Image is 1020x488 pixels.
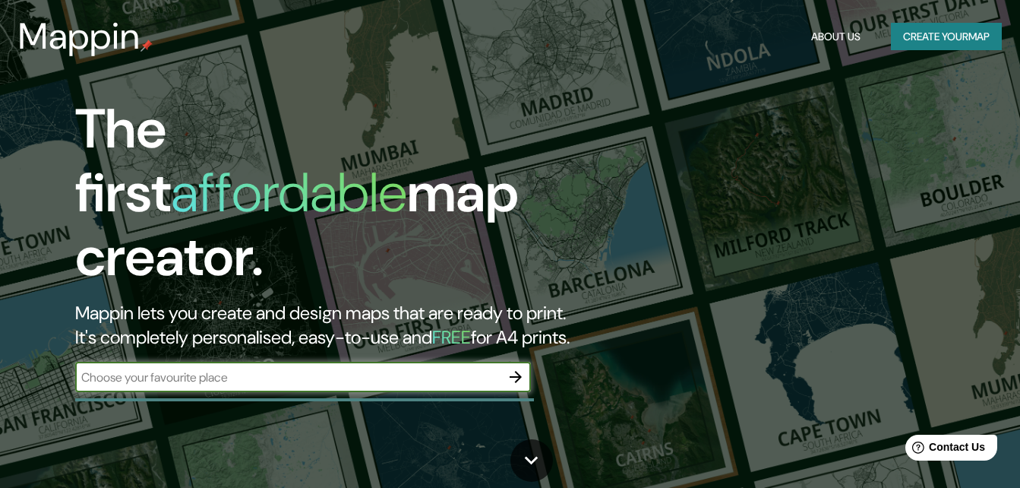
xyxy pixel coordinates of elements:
[75,97,586,301] h1: The first map creator.
[885,429,1003,471] iframe: Help widget launcher
[141,40,153,52] img: mappin-pin
[18,15,141,58] h3: Mappin
[171,157,407,228] h1: affordable
[75,369,501,386] input: Choose your favourite place
[432,325,471,349] h5: FREE
[75,301,586,350] h2: Mappin lets you create and design maps that are ready to print. It's completely personalised, eas...
[805,23,867,51] button: About Us
[891,23,1002,51] button: Create yourmap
